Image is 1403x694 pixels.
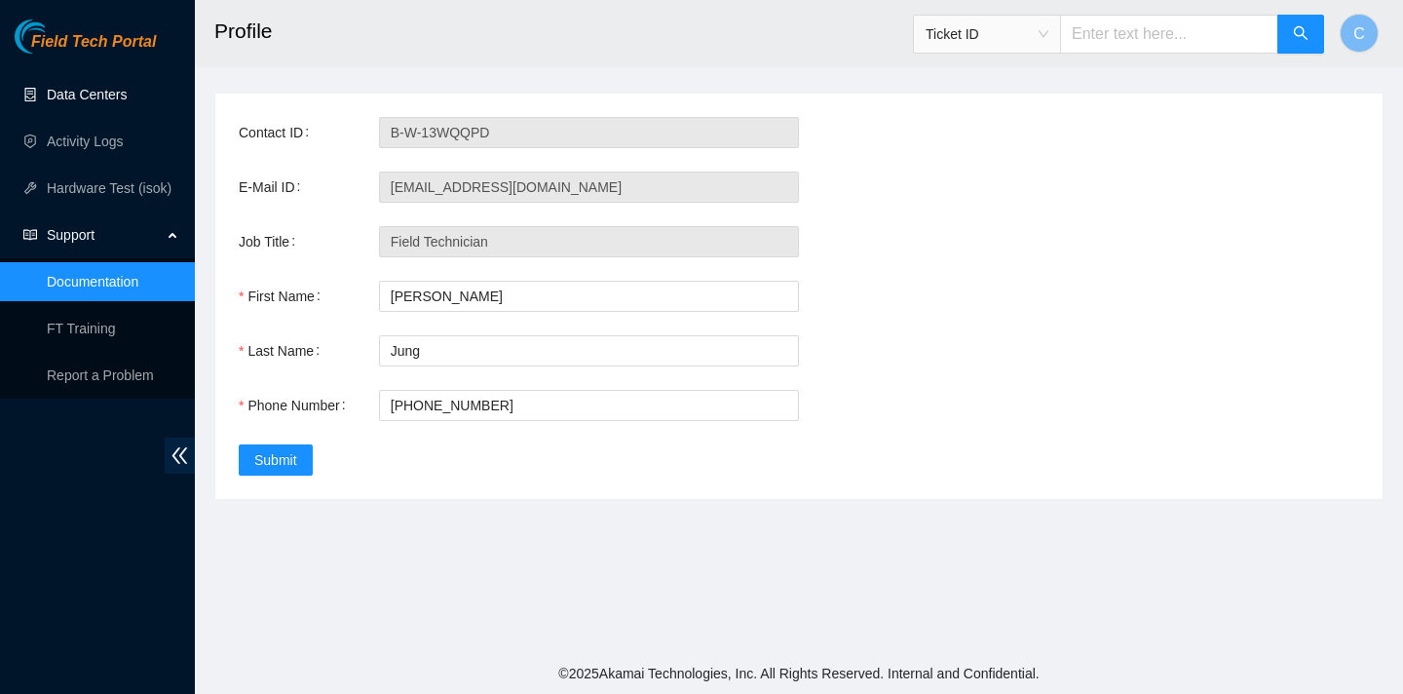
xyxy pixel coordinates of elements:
[239,172,308,203] label: E-Mail ID
[31,33,156,52] span: Field Tech Portal
[1060,15,1278,54] input: Enter text here...
[1277,15,1324,54] button: search
[239,226,303,257] label: Job Title
[23,228,37,242] span: read
[165,438,195,474] span: double-left
[239,390,354,421] label: Phone Number
[195,653,1403,694] footer: © 2025 Akamai Technologies, Inc. All Rights Reserved. Internal and Confidential.
[1353,21,1365,46] span: C
[15,19,98,54] img: Akamai Technologies
[239,335,327,366] label: Last Name
[47,274,138,289] a: Documentation
[15,35,156,60] a: Akamai TechnologiesField Tech Portal
[239,444,313,476] button: Submit
[379,226,799,257] input: Job Title
[379,281,799,312] input: First Name
[47,87,127,102] a: Data Centers
[379,172,799,203] input: E-Mail ID
[1293,25,1308,44] span: search
[379,335,799,366] input: Last Name
[47,134,124,149] a: Activity Logs
[1340,14,1379,53] button: C
[254,449,297,471] span: Submit
[379,390,799,421] input: Phone Number
[47,356,179,395] p: Report a Problem
[47,180,171,196] a: Hardware Test (isok)
[239,117,317,148] label: Contact ID
[379,117,799,148] input: Contact ID
[239,281,328,312] label: First Name
[926,19,1048,49] span: Ticket ID
[47,215,162,254] span: Support
[47,321,116,336] a: FT Training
